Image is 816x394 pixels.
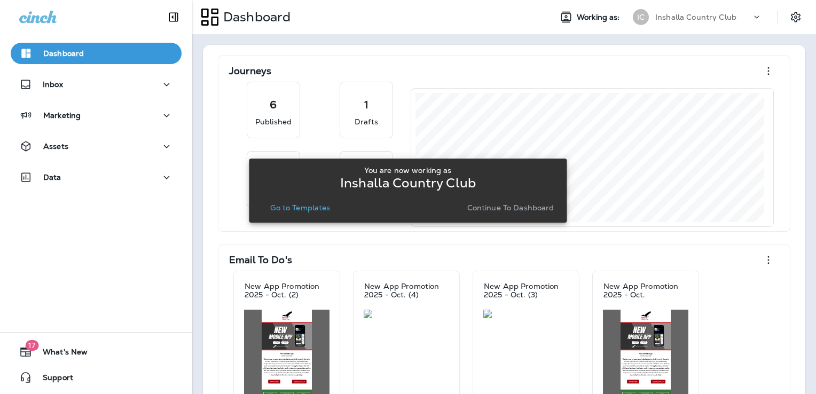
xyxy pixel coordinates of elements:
button: Dashboard [11,43,182,64]
p: Dashboard [43,49,84,58]
p: Dashboard [219,9,291,25]
span: Working as: [577,13,622,22]
button: Marketing [11,105,182,126]
p: New App Promotion 2025 - Oct. [603,282,688,299]
button: Assets [11,136,182,157]
div: IC [633,9,649,25]
button: Collapse Sidebar [159,6,189,28]
button: Support [11,367,182,388]
p: New App Promotion 2025 - Oct. (2) [245,282,329,299]
p: Continue to Dashboard [467,203,554,212]
p: Marketing [43,111,81,120]
span: What's New [32,348,88,360]
button: 17What's New [11,341,182,363]
p: Inshalla Country Club [655,13,736,21]
p: Data [43,173,61,182]
button: Inbox [11,74,182,95]
p: Journeys [229,66,271,76]
button: Continue to Dashboard [463,200,559,215]
button: Settings [786,7,805,27]
button: Data [11,167,182,188]
p: Go to Templates [270,203,330,212]
p: Inbox [43,80,63,89]
p: You are now working as [364,166,451,175]
p: Email To Do's [229,255,292,265]
button: Go to Templates [266,200,334,215]
span: 17 [25,340,38,351]
p: Inshalla Country Club [340,179,476,187]
p: Assets [43,142,68,151]
span: Support [32,373,73,386]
